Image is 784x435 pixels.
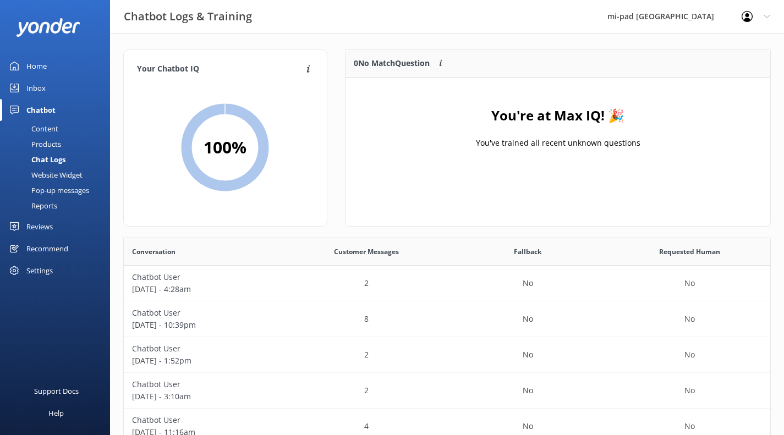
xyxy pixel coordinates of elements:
a: Chat Logs [7,152,110,167]
div: Recommend [26,238,68,260]
p: No [523,277,533,289]
div: row [124,301,770,337]
p: Chatbot User [132,414,277,426]
div: Reports [7,198,57,213]
div: Chat Logs [7,152,65,167]
p: [DATE] - 10:39pm [132,319,277,331]
p: 8 [364,313,369,325]
p: 2 [364,277,369,289]
div: Products [7,136,61,152]
p: [DATE] - 1:52pm [132,355,277,367]
p: Chatbot User [132,307,277,319]
p: 2 [364,384,369,397]
p: You've trained all recent unknown questions [475,137,640,149]
p: Chatbot User [132,378,277,390]
a: Products [7,136,110,152]
h3: Chatbot Logs & Training [124,8,252,25]
p: No [684,384,695,397]
p: No [523,420,533,432]
p: No [684,313,695,325]
div: Home [26,55,47,77]
div: Content [7,121,58,136]
a: Content [7,121,110,136]
div: Pop-up messages [7,183,89,198]
p: [DATE] - 4:28am [132,283,277,295]
div: row [124,266,770,301]
a: Website Widget [7,167,110,183]
div: Help [48,402,64,424]
div: grid [346,78,770,188]
p: 4 [364,420,369,432]
p: Chatbot User [132,343,277,355]
p: No [523,313,533,325]
div: row [124,337,770,373]
div: Chatbot [26,99,56,121]
p: No [684,277,695,289]
div: Settings [26,260,53,282]
a: Reports [7,198,110,213]
div: Website Widget [7,167,83,183]
p: 2 [364,349,369,361]
div: row [124,373,770,409]
div: Support Docs [34,380,79,402]
p: No [684,420,695,432]
div: Reviews [26,216,53,238]
span: Customer Messages [334,246,399,257]
p: No [523,349,533,361]
h4: You're at Max IQ! 🎉 [491,105,624,126]
h2: 100 % [204,134,246,161]
p: No [684,349,695,361]
div: Inbox [26,77,46,99]
span: Fallback [514,246,541,257]
a: Pop-up messages [7,183,110,198]
p: 0 No Match Question [354,57,430,69]
img: yonder-white-logo.png [17,18,80,36]
p: [DATE] - 3:10am [132,390,277,403]
span: Conversation [132,246,176,257]
h4: Your Chatbot IQ [137,63,303,75]
p: Chatbot User [132,271,277,283]
span: Requested Human [659,246,720,257]
p: No [523,384,533,397]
